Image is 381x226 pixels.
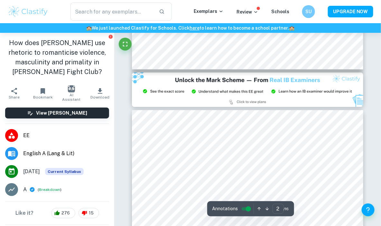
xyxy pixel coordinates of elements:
[119,38,132,51] button: Fullscreen
[58,210,73,216] span: 276
[15,209,33,217] h6: Like it?
[39,187,60,193] button: Breakdown
[289,25,295,31] span: 🏫
[237,8,258,15] p: Review
[1,24,380,32] h6: We just launched Clastify for Schools. Click to learn how to become a school partner.
[305,8,312,15] h6: SU
[5,108,109,118] button: View [PERSON_NAME]
[51,208,75,218] div: 276
[284,206,289,212] span: / 16
[33,95,53,99] span: Bookmark
[190,25,200,31] a: here
[212,205,238,212] span: Annotations
[87,25,92,31] span: 🏫
[38,187,61,193] span: ( )
[29,84,57,102] button: Bookmark
[8,5,49,18] img: Clastify logo
[61,93,82,102] span: AI Assistant
[90,95,109,99] span: Download
[85,210,97,216] span: 15
[45,168,84,175] div: This exemplar is based on the current syllabus. Feel free to refer to it for inspiration/ideas wh...
[68,85,75,92] img: AI Assistant
[70,3,154,21] input: Search for any exemplars...
[36,109,87,117] h6: View [PERSON_NAME]
[86,84,114,102] button: Download
[5,38,109,77] h1: How does [PERSON_NAME] use rhetoric to romanticise violence, masculinity and primality in [PERSON...
[302,5,315,18] button: SU
[23,186,27,193] p: A
[271,9,289,14] a: Schools
[23,168,40,175] span: [DATE]
[79,208,99,218] div: 15
[23,150,109,157] span: English A (Lang & Lit)
[108,34,113,39] button: Report issue
[194,8,224,15] p: Exemplars
[362,203,375,216] button: Help and Feedback
[23,132,109,139] span: EE
[57,84,86,102] button: AI Assistant
[328,6,373,17] button: UPGRADE NOW
[132,72,363,107] img: Ad
[45,168,84,175] span: Current Syllabus
[9,95,20,99] span: Share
